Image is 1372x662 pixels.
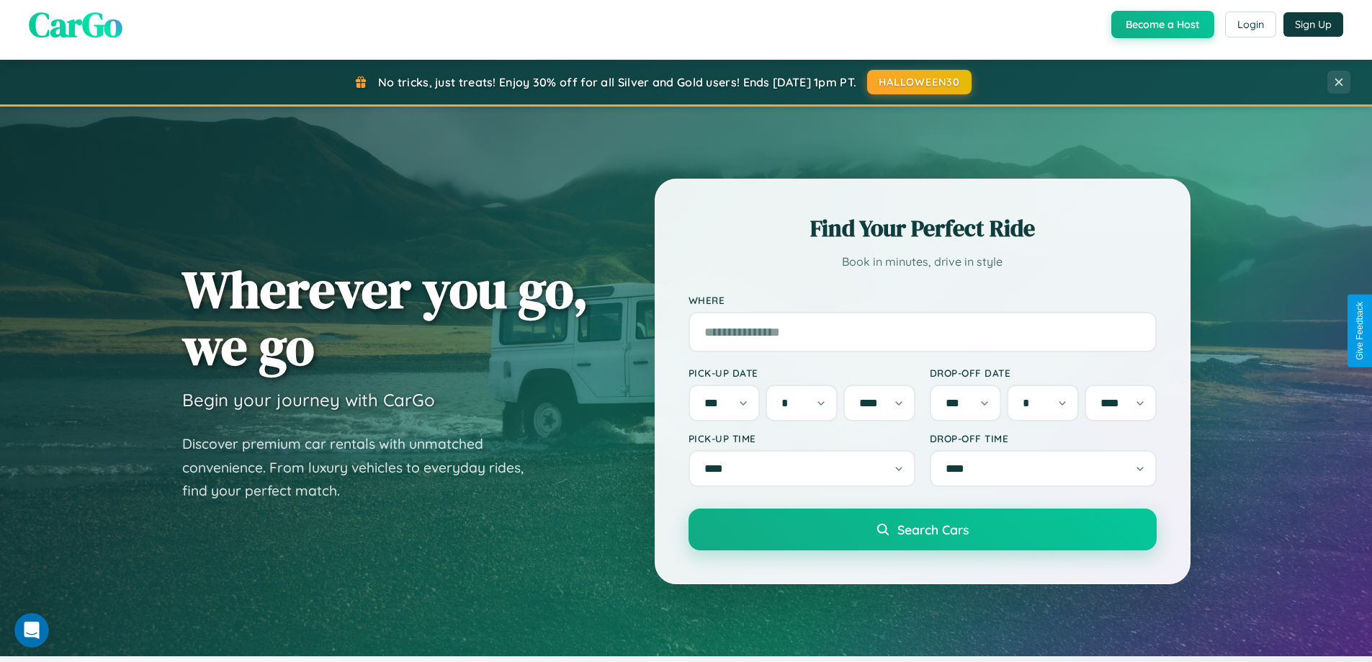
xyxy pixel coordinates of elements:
label: Pick-up Time [689,432,915,444]
h3: Begin your journey with CarGo [182,389,435,411]
button: Login [1225,12,1276,37]
h1: Wherever you go, we go [182,261,588,375]
span: Search Cars [897,522,969,537]
label: Pick-up Date [689,367,915,379]
p: Book in minutes, drive in style [689,251,1157,272]
label: Where [689,294,1157,306]
label: Drop-off Time [930,432,1157,444]
button: Become a Host [1111,11,1214,38]
button: Sign Up [1283,12,1343,37]
span: No tricks, just treats! Enjoy 30% off for all Silver and Gold users! Ends [DATE] 1pm PT. [378,75,856,89]
span: CarGo [29,1,122,48]
button: HALLOWEEN30 [867,70,972,94]
label: Drop-off Date [930,367,1157,379]
button: Search Cars [689,509,1157,550]
iframe: Intercom live chat [14,613,49,648]
p: Discover premium car rentals with unmatched convenience. From luxury vehicles to everyday rides, ... [182,432,542,503]
div: Give Feedback [1355,302,1365,360]
h2: Find Your Perfect Ride [689,213,1157,244]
